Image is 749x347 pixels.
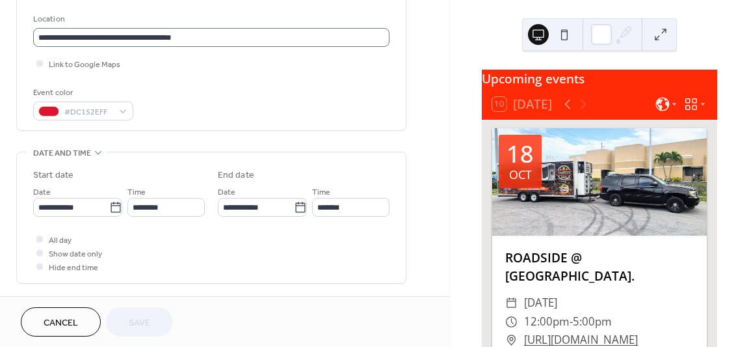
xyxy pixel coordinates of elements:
[127,186,146,199] span: Time
[49,247,102,261] span: Show date only
[21,307,101,337] button: Cancel
[33,146,91,160] span: Date and time
[33,86,131,100] div: Event color
[49,234,72,247] span: All day
[506,143,534,166] div: 18
[312,186,330,199] span: Time
[218,169,254,182] div: End date
[482,70,717,89] div: Upcoming events
[570,312,573,331] span: -
[505,294,518,312] div: ​
[64,105,112,119] span: #DC152EFF
[505,249,635,285] a: ROADSIDE @ [GEOGRAPHIC_DATA].
[49,58,120,72] span: Link to Google Maps
[505,312,518,331] div: ​
[33,12,387,26] div: Location
[509,169,532,180] div: Oct
[524,294,557,312] span: [DATE]
[44,316,78,330] span: Cancel
[33,169,73,182] div: Start date
[573,312,612,331] span: 5:00pm
[218,186,235,199] span: Date
[524,312,570,331] span: 12:00pm
[49,261,98,275] span: Hide end time
[33,186,51,199] span: Date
